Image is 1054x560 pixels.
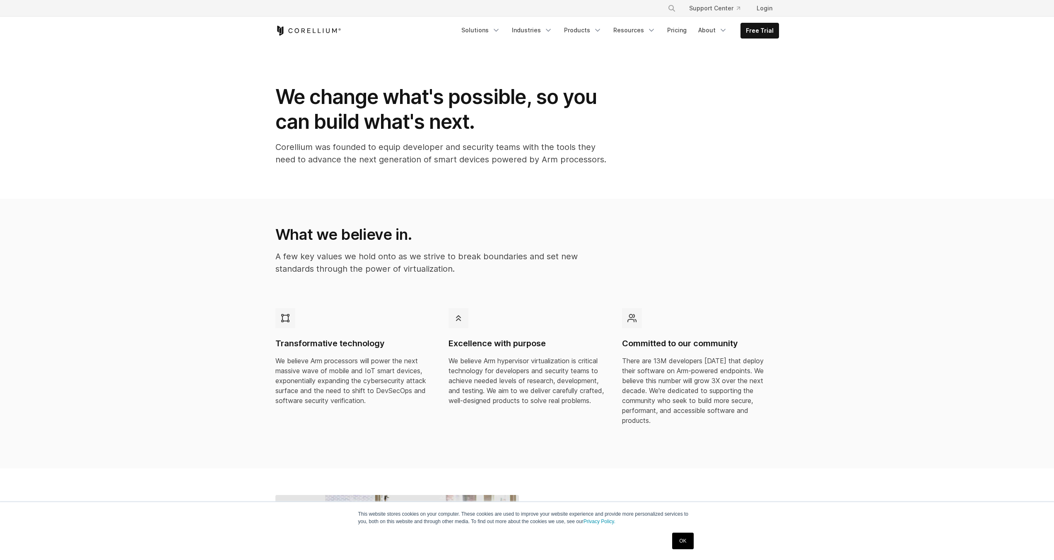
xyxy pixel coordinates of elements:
a: Pricing [662,23,692,38]
a: OK [672,533,693,549]
a: Resources [608,23,661,38]
h4: Transformative technology [275,338,432,349]
a: Industries [507,23,557,38]
div: Navigation Menu [456,23,779,39]
p: Corellium was founded to equip developer and security teams with the tools they need to advance t... [275,141,607,166]
button: Search [664,1,679,16]
a: Privacy Policy. [584,519,615,524]
h2: What we believe in. [275,225,605,244]
p: A few key values we hold onto as we strive to break boundaries and set new standards through the ... [275,250,605,275]
a: Corellium Home [275,26,341,36]
p: This website stores cookies on your computer. These cookies are used to improve your website expe... [358,510,696,525]
p: There are 13M developers [DATE] that deploy their software on Arm-powered endpoints. We believe t... [622,356,779,425]
a: Login [750,1,779,16]
a: Free Trial [741,23,779,38]
div: Navigation Menu [658,1,779,16]
h4: Committed to our community [622,338,779,349]
p: We believe Arm processors will power the next massive wave of mobile and IoT smart devices, expon... [275,356,432,406]
a: Solutions [456,23,505,38]
a: Products [559,23,607,38]
p: We believe Arm hypervisor virtualization is critical technology for developers and security teams... [449,356,605,406]
a: Support Center [683,1,747,16]
h1: We change what's possible, so you can build what's next. [275,84,607,134]
a: About [693,23,732,38]
h4: Excellence with purpose [449,338,605,349]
